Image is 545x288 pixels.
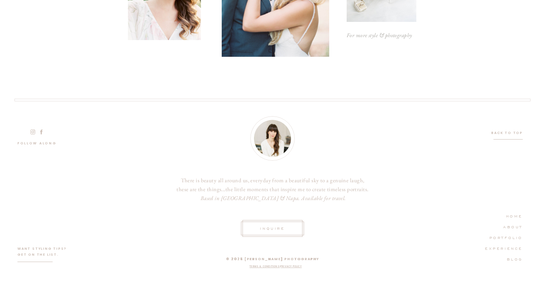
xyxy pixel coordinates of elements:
[250,265,280,268] a: Terms & Conditions
[490,212,523,219] a: HOME
[201,194,346,202] i: Based in [GEOGRAPHIC_DATA] & Napa. Available for travel.
[481,245,523,251] a: EXPERIENCE
[185,256,361,262] p: © 2025 [PERSON_NAME] photography
[17,246,70,261] p: want styling tips? GET ON THE LIST.
[481,223,523,230] a: ABOUT
[347,32,412,39] i: For more style & photography
[481,234,523,240] a: PORTFOLIO
[258,225,287,231] a: INquire
[491,130,523,136] a: Back to top
[491,255,523,262] a: BLog
[17,140,62,148] a: follow along
[176,176,369,206] a: There is beauty all around us, everyday from a beautiful sky to a genuine laugh, these are the th...
[281,265,302,268] a: Privacy policy
[188,265,364,271] nav: I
